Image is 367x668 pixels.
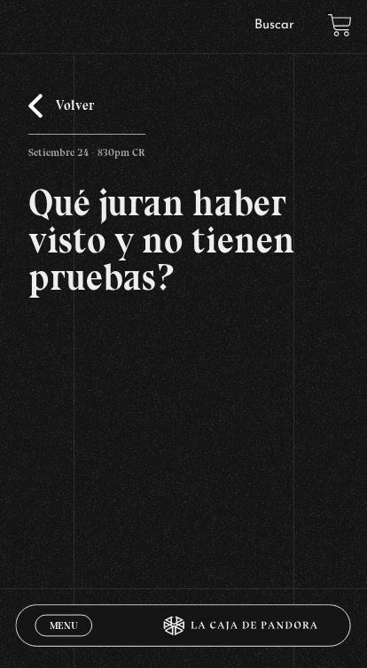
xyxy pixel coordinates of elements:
[254,19,294,32] a: Buscar
[28,184,339,296] h2: Qué juran haber visto y no tienen pruebas?
[44,635,83,648] span: Cerrar
[50,621,77,631] span: Menu
[28,134,145,163] p: Setiembre 24 - 830pm CR
[28,322,339,497] iframe: Dailymotion video player – Que juras haber visto y no tienes pruebas (98)
[28,94,94,118] a: Volver
[328,13,352,37] a: View your shopping cart
[19,612,349,622] h4: SÍguenos en:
